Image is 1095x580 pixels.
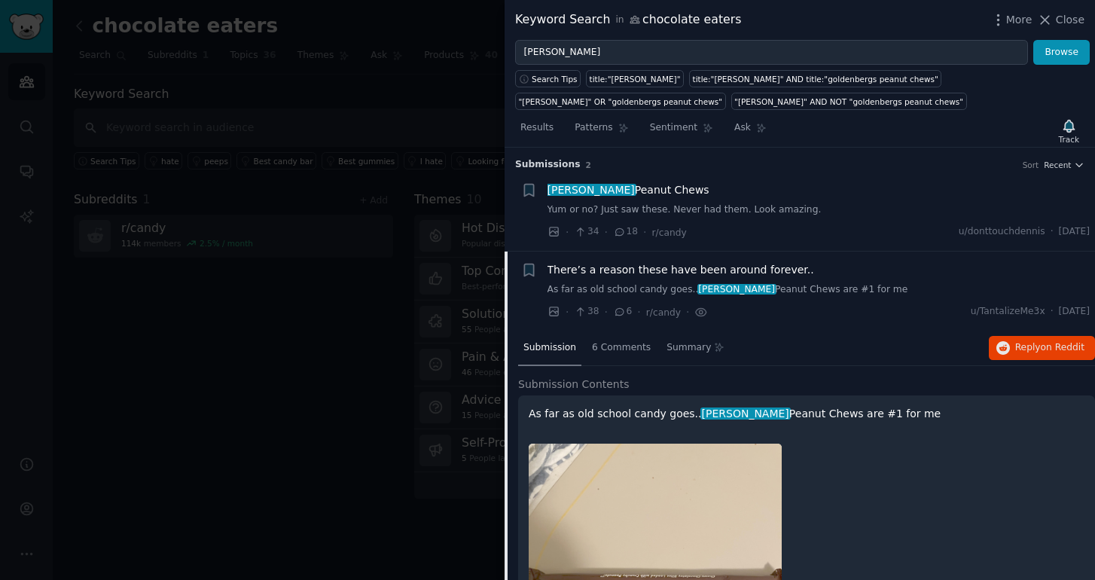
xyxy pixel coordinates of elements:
span: · [605,304,608,320]
a: "[PERSON_NAME]" OR "goldenbergs peanut chews" [515,93,726,110]
a: title:"[PERSON_NAME]" AND title:"goldenbergs peanut chews" [689,70,941,87]
span: Sentiment [650,121,697,135]
a: Patterns [569,116,633,147]
span: Reply [1015,341,1084,355]
a: There’s a reason these have been around forever.. [547,262,814,278]
div: title:"[PERSON_NAME]" [590,74,681,84]
span: [PERSON_NAME] [697,284,776,295]
span: More [1006,12,1032,28]
a: Results [515,116,559,147]
span: Search Tips [532,74,578,84]
a: Yum or no? Just saw these. Never had them. Look amazing. [547,203,1090,217]
span: 34 [574,225,599,239]
button: Track [1054,115,1084,147]
span: Submission [523,341,576,355]
span: Recent [1044,160,1071,170]
span: Results [520,121,554,135]
button: Close [1037,12,1084,28]
span: u/TantalizeMe3x [971,305,1045,319]
span: in [615,14,624,27]
span: · [566,304,569,320]
span: 6 [613,305,632,319]
a: As far as old school candy goes..[PERSON_NAME]Peanut Chews are #1 for me [547,283,1090,297]
span: Ask [734,121,751,135]
span: Close [1056,12,1084,28]
button: Browse [1033,40,1090,66]
span: Summary [666,341,711,355]
span: r/candy [646,307,681,318]
span: [DATE] [1059,225,1090,239]
a: title:"[PERSON_NAME]" [586,70,684,87]
span: · [1051,225,1054,239]
span: · [643,224,646,240]
span: 6 Comments [592,341,651,355]
div: Keyword Search chocolate eaters [515,11,741,29]
a: [PERSON_NAME]Peanut Chews [547,182,709,198]
div: Track [1059,134,1079,145]
span: · [605,224,608,240]
a: Ask [729,116,772,147]
span: Submission Contents [518,377,630,392]
span: · [637,304,640,320]
a: Sentiment [645,116,718,147]
div: title:"[PERSON_NAME]" AND title:"goldenbergs peanut chews" [693,74,938,84]
span: u/donttouchdennis [959,225,1045,239]
span: [DATE] [1059,305,1090,319]
button: Replyon Reddit [989,336,1095,360]
span: · [1051,305,1054,319]
span: 38 [574,305,599,319]
div: Sort [1023,160,1039,170]
a: "[PERSON_NAME]" AND NOT "goldenbergs peanut chews" [731,93,967,110]
button: More [990,12,1032,28]
p: As far as old school candy goes.. Peanut Chews are #1 for me [529,406,1084,422]
div: "[PERSON_NAME]" OR "goldenbergs peanut chews" [519,96,723,107]
span: · [566,224,569,240]
span: [PERSON_NAME] [546,184,636,196]
span: Peanut Chews [547,182,709,198]
span: [PERSON_NAME] [700,408,791,420]
button: Search Tips [515,70,581,87]
div: "[PERSON_NAME]" AND NOT "goldenbergs peanut chews" [734,96,963,107]
input: Try a keyword related to your business [515,40,1028,66]
span: 18 [613,225,638,239]
span: Patterns [575,121,612,135]
span: r/candy [652,227,687,238]
span: on Reddit [1041,342,1084,353]
span: · [686,304,689,320]
button: Recent [1044,160,1084,170]
span: 2 [586,160,591,169]
span: Submission s [515,158,581,172]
